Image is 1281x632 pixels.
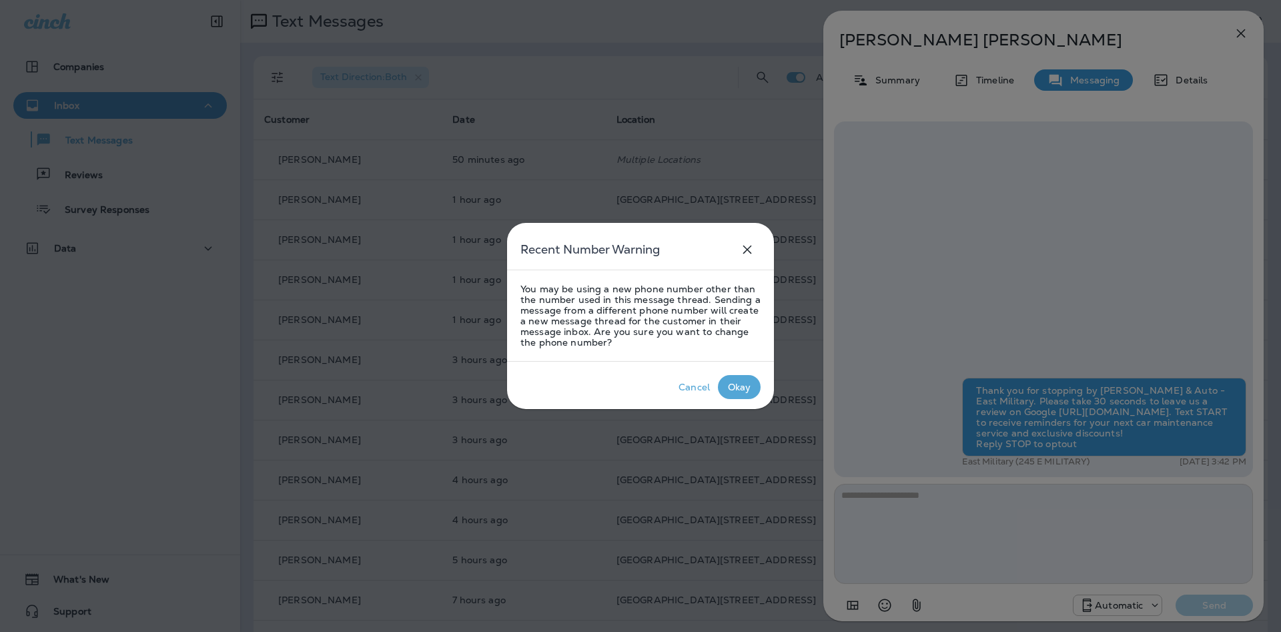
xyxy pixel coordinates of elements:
[520,284,761,348] p: You may be using a new phone number other than the number used in this message thread. Sending a ...
[734,236,761,263] button: close
[718,375,761,399] button: Okay
[520,239,660,260] h5: Recent Number Warning
[728,382,751,392] div: Okay
[671,375,718,399] button: Cancel
[679,382,710,392] div: Cancel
